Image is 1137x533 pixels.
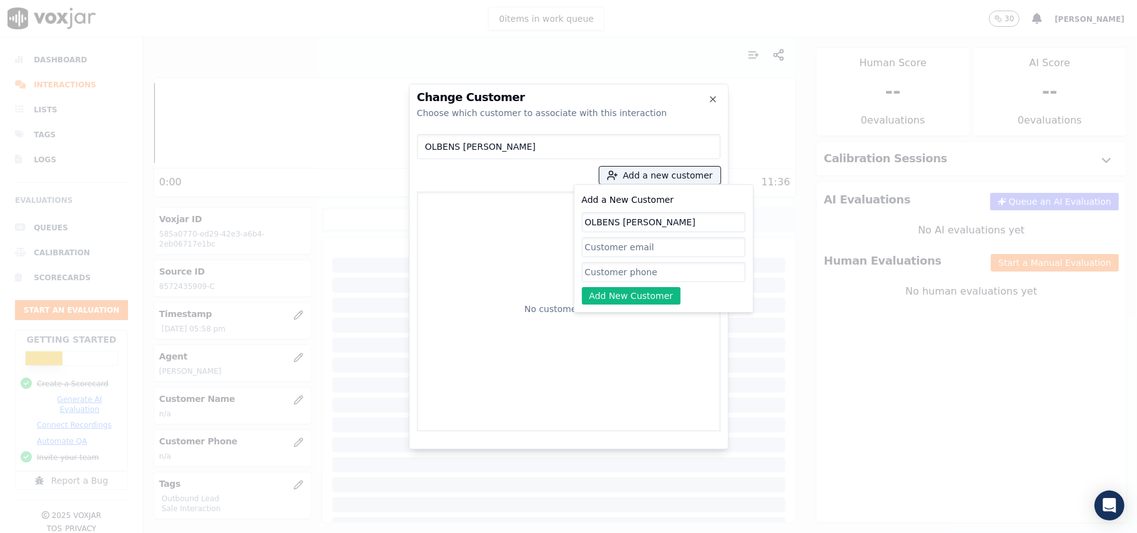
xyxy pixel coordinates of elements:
[417,134,721,159] input: Search Customers
[524,303,613,315] p: No customers found
[582,212,746,232] input: Customer name
[1095,491,1125,521] div: Open Intercom Messenger
[599,167,721,184] button: Add a new customer
[582,195,674,205] label: Add a New Customer
[417,107,721,119] div: Choose which customer to associate with this interaction
[582,287,681,305] button: Add New Customer
[582,262,746,282] input: Customer phone
[582,237,746,257] input: Customer email
[417,92,721,103] h2: Change Customer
